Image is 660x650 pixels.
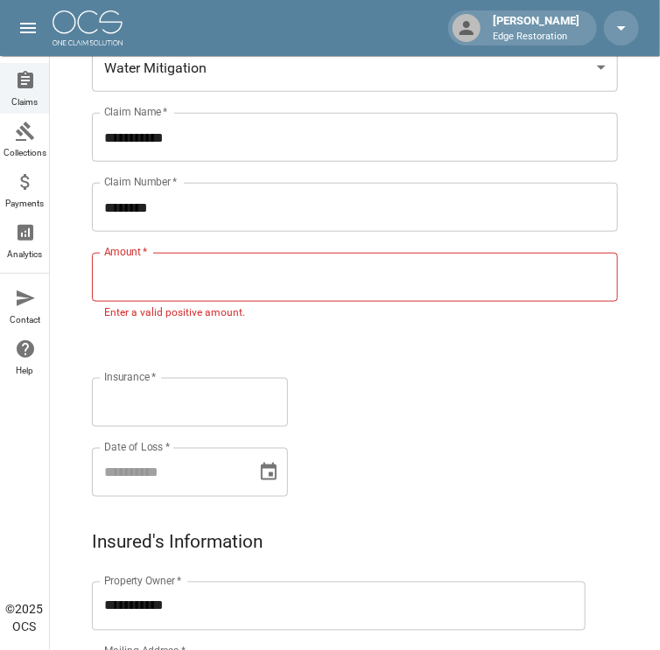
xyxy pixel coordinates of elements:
span: Contact [10,316,40,325]
div: Water Mitigation [92,43,618,92]
button: Choose date [251,455,286,490]
label: Property Owner [104,574,182,589]
div: [PERSON_NAME] [486,12,586,44]
button: open drawer [11,10,46,45]
div: © 2025 OCS [6,600,44,635]
p: Edge Restoration [493,30,579,45]
label: Date of Loss [104,440,170,455]
span: Analytics [8,250,43,259]
label: Claim Number [104,175,177,190]
span: Collections [4,149,46,157]
span: Claims [12,98,39,107]
span: Help [17,367,34,375]
p: Enter a valid positive amount. [104,304,606,322]
span: Payments [6,199,45,208]
label: Amount [104,245,148,260]
label: Insurance [104,370,156,385]
img: ocs-logo-white-transparent.png [53,10,123,45]
label: Claim Name [104,105,168,120]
